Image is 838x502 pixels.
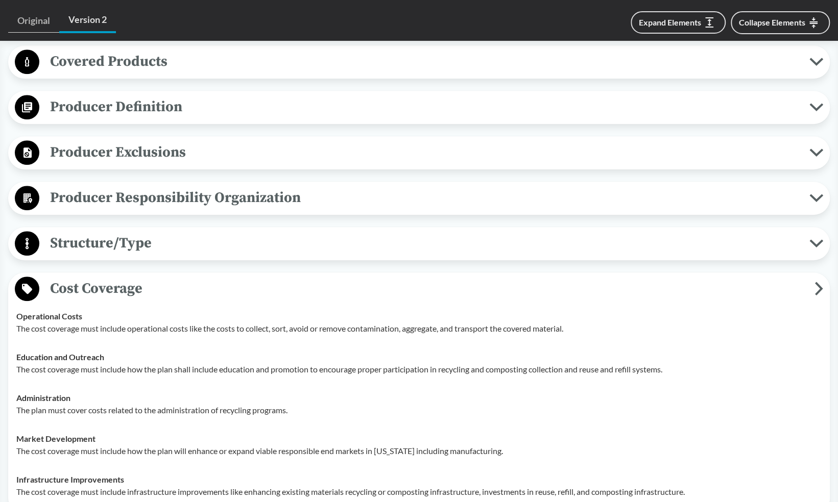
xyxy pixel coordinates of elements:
a: Original [8,9,59,33]
span: Covered Products [39,50,809,73]
button: Collapse Elements [731,11,830,34]
button: Expand Elements [631,11,726,34]
span: Producer Definition [39,95,809,118]
span: Producer Responsibility Organization [39,186,809,209]
strong: Operational Costs [16,311,82,321]
button: Structure/Type [12,231,826,257]
button: Producer Exclusions [12,140,826,166]
button: Producer Definition [12,94,826,120]
button: Covered Products [12,49,826,75]
p: The cost coverage must include how the plan shall include education and promotion to encourage pr... [16,363,822,375]
strong: Infrastructure Improvements [16,474,124,484]
p: The cost coverage must include operational costs like the costs to collect, sort, avoid or remove... [16,322,822,335]
strong: Administration [16,393,70,403]
span: Structure/Type [39,232,809,255]
strong: Market Development [16,434,95,443]
p: The cost coverage must include how the plan will enhance or expand viable responsible end markets... [16,445,822,457]
button: Producer Responsibility Organization [12,185,826,211]
p: The plan must cover costs related to the administration of recycling programs. [16,404,822,416]
span: Cost Coverage [39,277,815,300]
button: Cost Coverage [12,276,826,302]
span: Producer Exclusions [39,141,809,164]
strong: Education and Outreach [16,352,104,362]
a: Version 2 [59,8,116,33]
p: The cost coverage must include infrastructure improvements like enhancing existing materials recy... [16,486,822,498]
